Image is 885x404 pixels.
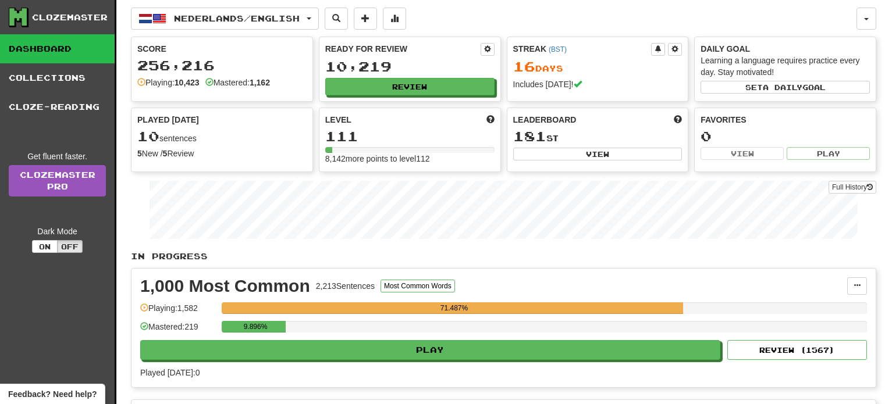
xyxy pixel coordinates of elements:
[8,388,97,400] span: Open feedback widget
[787,147,870,160] button: Play
[225,321,285,333] div: 9.896%
[701,129,870,144] div: 0
[513,114,577,126] span: Leaderboard
[763,83,802,91] span: a daily
[205,77,270,88] div: Mastered:
[131,251,876,262] p: In Progress
[325,59,495,74] div: 10,219
[486,114,495,126] span: Score more points to level up
[32,240,58,253] button: On
[175,78,200,87] strong: 10,423
[137,77,200,88] div: Playing:
[140,302,216,321] div: Playing: 1,582
[140,321,216,340] div: Mastered: 219
[701,147,784,160] button: View
[381,280,455,292] button: Most Common Words
[513,128,546,144] span: 181
[316,280,375,292] div: 2,213 Sentences
[140,277,310,295] div: 1,000 Most Common
[137,114,199,126] span: Played [DATE]
[140,368,200,377] span: Played [DATE]: 0
[701,114,870,126] div: Favorites
[137,43,307,55] div: Score
[701,43,870,55] div: Daily Goal
[174,13,300,23] span: Nederlands / English
[137,148,307,159] div: New / Review
[701,81,870,94] button: Seta dailygoal
[549,45,567,53] a: (BST)
[513,148,683,160] button: View
[701,55,870,78] div: Learning a language requires practice every day. Stay motivated!
[137,129,307,144] div: sentences
[140,340,720,360] button: Play
[225,302,683,314] div: 71.487%
[513,129,683,144] div: st
[513,58,535,74] span: 16
[9,151,106,162] div: Get fluent faster.
[383,8,406,30] button: More stats
[325,8,348,30] button: Search sentences
[325,43,481,55] div: Ready for Review
[137,58,307,73] div: 256,216
[727,340,867,360] button: Review (1567)
[32,12,108,23] div: Clozemaster
[131,8,319,30] button: Nederlands/English
[674,114,682,126] span: This week in points, UTC
[57,240,83,253] button: Off
[137,128,159,144] span: 10
[829,181,876,194] button: Full History
[513,59,683,74] div: Day s
[9,226,106,237] div: Dark Mode
[325,153,495,165] div: 8,142 more points to level 112
[250,78,270,87] strong: 1,162
[354,8,377,30] button: Add sentence to collection
[513,78,683,90] div: Includes [DATE]!
[325,129,495,144] div: 111
[9,165,106,196] a: ClozemasterPro
[325,78,495,95] button: Review
[325,114,351,126] span: Level
[513,43,652,55] div: Streak
[163,149,168,158] strong: 5
[137,149,142,158] strong: 5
